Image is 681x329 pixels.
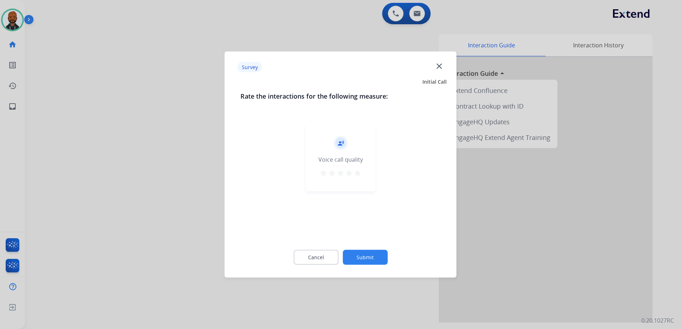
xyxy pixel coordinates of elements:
[328,169,336,177] mat-icon: star
[422,78,447,85] span: Initial Call
[435,61,444,70] mat-icon: close
[353,169,362,177] mat-icon: star
[641,316,674,325] p: 0.20.1027RC
[240,91,441,101] h3: Rate the interactions for the following measure:
[238,62,262,72] p: Survey
[336,169,345,177] mat-icon: star
[343,250,388,265] button: Submit
[337,140,344,146] mat-icon: record_voice_over
[319,169,328,177] mat-icon: star
[345,169,353,177] mat-icon: star
[318,155,363,164] div: Voice call quality
[293,250,338,265] button: Cancel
